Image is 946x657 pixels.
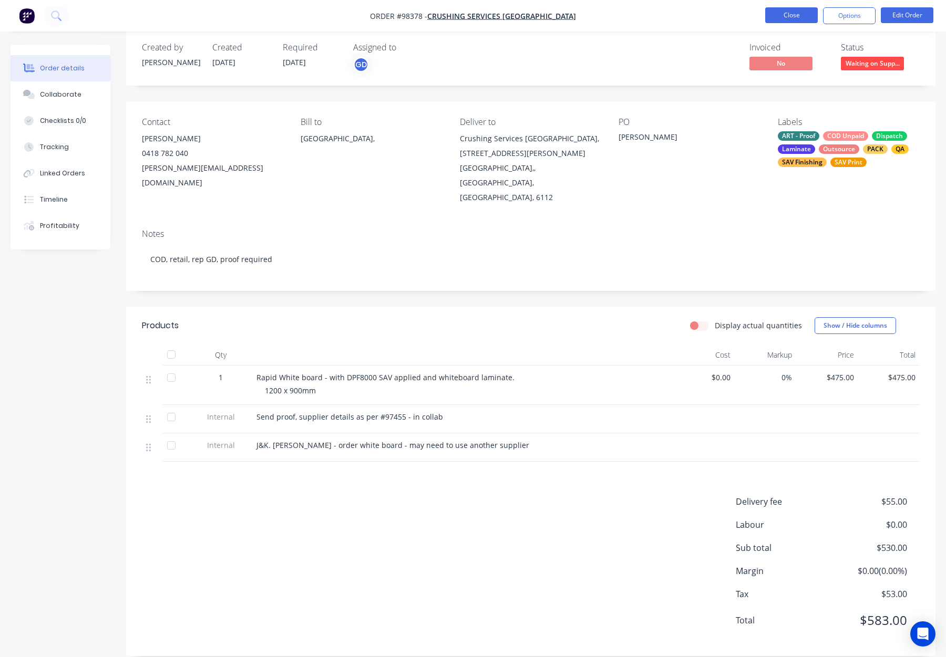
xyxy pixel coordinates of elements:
div: 0418 782 040 [142,146,284,161]
span: $583.00 [829,611,907,630]
span: $530.00 [829,541,907,554]
span: $53.00 [829,588,907,600]
button: Linked Orders [11,160,110,186]
button: Edit Order [881,7,933,23]
div: [PERSON_NAME] [142,57,200,68]
button: Waiting on Supp... [841,57,904,72]
span: $0.00 ( 0.00 %) [829,565,907,577]
div: Dispatch [872,131,907,141]
div: Cost [673,345,735,366]
div: Checklists 0/0 [40,116,86,126]
span: Labour [736,518,829,531]
span: Margin [736,565,829,577]
div: Price [796,345,858,366]
img: Factory [19,8,35,24]
span: $475.00 [800,372,854,383]
label: Display actual quantities [715,320,802,331]
span: Rapid White board - with DPF8000 SAV applied and whiteboard laminate. [256,372,515,382]
div: Open Intercom Messenger [910,621,935,646]
div: Deliver to [460,117,602,127]
span: $55.00 [829,495,907,508]
button: Close [765,7,818,23]
div: ART - Proof [778,131,819,141]
button: Checklists 0/0 [11,108,110,134]
div: [GEOGRAPHIC_DATA], [301,131,443,146]
div: Profitability [40,221,79,231]
div: [GEOGRAPHIC_DATA], [301,131,443,165]
div: Timeline [40,195,68,204]
button: Timeline [11,186,110,213]
span: [DATE] [283,57,306,67]
span: No [749,57,813,70]
div: Created by [142,43,200,53]
div: Outsource [819,144,859,154]
div: Assigned to [353,43,458,53]
div: Status [841,43,920,53]
div: SAV Finishing [778,158,827,167]
div: Created [212,43,270,53]
div: [PERSON_NAME] [619,131,750,146]
div: Crushing Services [GEOGRAPHIC_DATA], [STREET_ADDRESS][PERSON_NAME] [460,131,602,161]
span: 1200 x 900mm [265,385,316,395]
div: Linked Orders [40,169,85,178]
span: Internal [193,440,248,451]
span: Total [736,614,829,627]
div: PO [619,117,760,127]
div: [GEOGRAPHIC_DATA],, [GEOGRAPHIC_DATA], [GEOGRAPHIC_DATA], 6112 [460,161,602,205]
div: Order details [40,64,85,73]
button: Show / Hide columns [815,317,896,334]
div: Contact [142,117,284,127]
div: Collaborate [40,90,81,99]
button: Profitability [11,213,110,239]
span: [DATE] [212,57,235,67]
span: 0% [739,372,793,383]
button: Tracking [11,134,110,160]
span: Delivery fee [736,495,829,508]
div: Markup [735,345,797,366]
button: GD [353,57,369,72]
div: Products [142,319,179,332]
span: $0.00 [829,518,907,531]
button: Collaborate [11,81,110,108]
div: [PERSON_NAME]0418 782 040[PERSON_NAME][EMAIL_ADDRESS][DOMAIN_NAME] [142,131,284,190]
div: Crushing Services [GEOGRAPHIC_DATA], [STREET_ADDRESS][PERSON_NAME][GEOGRAPHIC_DATA],, [GEOGRAPHIC... [460,131,602,205]
span: Sub total [736,541,829,554]
span: Internal [193,411,248,422]
span: 1 [219,372,223,383]
div: Qty [189,345,252,366]
div: QA [891,144,909,154]
div: [PERSON_NAME] [142,131,284,146]
div: Required [283,43,341,53]
div: Bill to [301,117,443,127]
span: Waiting on Supp... [841,57,904,70]
div: Total [858,345,920,366]
div: COD, retail, rep GD, proof required [142,243,920,275]
div: COD Unpaid [823,131,868,141]
span: Send proof, supplier details as per #97455 - in collab [256,412,443,422]
button: Options [823,7,876,24]
div: Invoiced [749,43,828,53]
span: $0.00 [677,372,731,383]
span: $475.00 [862,372,916,383]
span: Tax [736,588,829,600]
button: Order details [11,55,110,81]
div: Notes [142,229,920,239]
div: Labels [778,117,920,127]
span: J&K. [PERSON_NAME] - order white board - may need to use another supplier [256,440,529,450]
div: Laminate [778,144,815,154]
a: Crushing Services [GEOGRAPHIC_DATA] [427,11,576,21]
div: PACK [863,144,888,154]
div: [PERSON_NAME][EMAIL_ADDRESS][DOMAIN_NAME] [142,161,284,190]
div: SAV Print [830,158,867,167]
span: Order #98378 - [370,11,427,21]
div: Tracking [40,142,69,152]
